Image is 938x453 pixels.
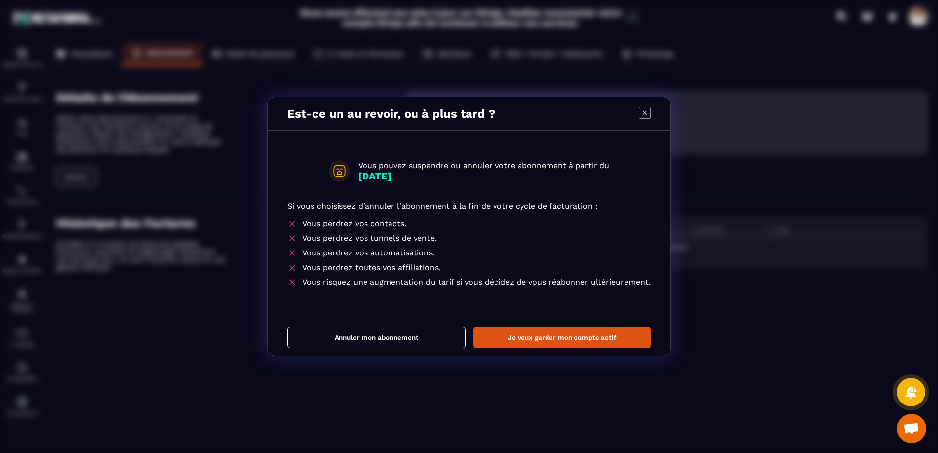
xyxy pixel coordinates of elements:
[287,201,651,211] p: Si vous choisissez d'annuler l'abonnement à la fin de votre cycle de facturation :
[287,219,651,228] div: Vous perdrez vos contacts.
[897,414,926,443] a: Ouvrir le chat
[287,248,651,258] div: Vous perdrez vos automatisations.
[358,161,609,170] p: Vous pouvez suspendre ou annuler votre abonnement à partir du
[287,327,466,348] button: Annuler mon abonnement
[287,263,651,273] div: Vous perdrez toutes vos affiliations.
[287,233,651,243] div: Vous perdrez vos tunnels de vente.
[287,277,651,287] div: Vous risquez une augmentation du tarif si vous décidez de vous réabonner ultérieurement.
[358,170,391,182] strong: [DATE]
[287,107,495,121] p: Est-ce un au revoir, ou à plus tard ?
[473,327,651,348] button: Je veux garder mon compte actif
